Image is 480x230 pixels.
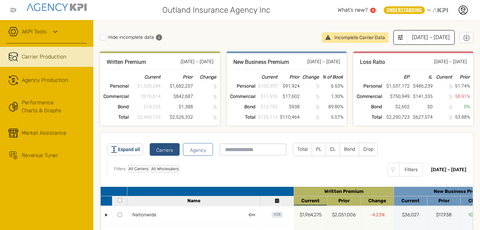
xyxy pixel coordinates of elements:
[161,112,193,122] td: Please Wait...
[27,3,87,11] img: agencykpi-logo-550x69-2d9e3fa8.png
[230,81,255,91] th: Personal
[410,91,433,102] td: Please Wait...
[129,91,161,102] td: Carrier data is incomplete for the selected timeframe.
[319,81,343,91] td: Please Wait...
[193,91,217,102] td: Carrier data is incomplete for the selected timeframe.
[410,112,433,122] td: Please Wait...
[402,211,419,218] div: Please wait...
[357,91,382,102] th: Commercial
[433,91,452,102] td: Carrier data is incomplete for the selected timeframe.
[278,73,300,81] th: Prior
[319,103,343,110] div: 89.80%
[357,81,382,91] th: Personal
[300,73,319,81] th: Current Period Gains over the Prior Year Period
[162,4,270,16] span: Outland Insurance Agency Inc
[300,102,319,112] td: Carrier data is incomplete for the selected timeframe.
[278,112,300,122] td: Please Wait...
[193,81,217,91] td: Carrier data is incomplete for the selected timeframe.
[300,211,322,218] div: Please wait...
[332,211,356,218] div: Please wait...
[255,112,278,122] td: Carrier data is incomplete for the selected timeframe.
[278,91,300,102] td: Please Wait...
[452,83,470,90] div: 51.74%
[452,91,470,102] td: Please Wait...
[452,93,470,100] div: 58.91%
[434,58,467,66] div: [DATE] – [DATE]
[293,143,312,156] label: Total
[107,143,143,155] button: Expand all
[132,212,156,218] span: Nationwide
[359,143,377,156] label: Crop
[255,81,278,91] td: Carrier data is incomplete for the selected timeframe.
[319,114,343,121] div: 5.07%
[357,102,382,112] th: Bond
[129,102,161,112] td: Carrier data is incomplete for the selected timeframe.
[319,73,343,81] th: New Business as Part of Total Written Premium
[393,30,455,45] button: [DATE] – [DATE]
[255,73,278,81] th: Current
[410,73,433,81] th: Incurred Losses
[22,28,46,36] a: AKPI Tools
[370,8,376,13] a: 2
[431,166,466,173] div: [DATE] – [DATE]
[433,81,452,91] td: Carrier data is incomplete for the selected timeframe.
[161,102,193,112] td: Please Wait...
[340,143,359,156] label: Bond
[370,211,385,218] div: Please wait...
[452,112,470,122] td: Please Wait...
[193,112,217,122] td: Carrier data is incomplete for the selected timeframe.
[433,73,452,81] th: Current
[382,81,410,91] td: Please Wait...
[233,58,289,66] h3: Reported by Carrier
[129,81,161,91] td: Carrier data is incomplete for the selected timeframe.
[382,91,410,102] td: Please Wait...
[161,91,193,102] td: Please Wait...
[452,81,470,91] td: Please Wait...
[396,198,425,204] div: Current
[230,102,255,112] th: Bond
[410,102,433,112] td: Please Wait...
[271,212,283,218] div: Nationwide last reported in Jul
[357,112,382,122] th: Total
[156,34,162,41] span: Hides missing Carrier data from the selected timeframe.
[338,7,368,13] span: What’s new?
[322,32,388,43] div: Incomplete carrier data in your selected period will lead to unexpected prior values and % change...
[433,112,452,122] td: Carrier data is incomplete for the selected timeframe.
[22,151,58,159] div: Revenue Tuner
[129,198,259,204] div: Name
[312,143,326,156] label: PL
[319,93,343,100] div: 1.30%
[436,211,452,218] div: Please wait...
[372,8,374,12] text: 2
[300,91,319,102] td: Carrier data is incomplete for the selected timeframe.
[300,81,319,91] td: Carrier data is incomplete for the selected timeframe.
[382,112,410,122] td: Please Wait...
[278,102,300,112] td: Please Wait...
[249,212,255,218] div: Key Relationship
[230,112,255,122] th: Total
[129,112,161,122] td: Carrier data is incomplete for the selected timeframe.
[388,163,423,177] button: Filters
[399,163,423,177] div: Filters
[193,73,217,81] th: Current Period Gains over the Prior Year Period
[407,30,455,45] div: [DATE] – [DATE]
[181,58,213,66] div: [DATE] – [DATE]
[104,209,109,221] div: •
[103,91,129,102] th: Commercial
[452,114,470,121] div: 53.88%
[103,102,129,112] th: Bond
[382,73,410,81] th: Earned Premium
[22,76,68,84] div: Agency Production
[161,81,193,91] td: Please Wait...
[319,83,343,90] div: 6.53%
[150,143,180,156] button: Carriers
[114,165,179,172] div: Filters:
[300,112,319,122] td: Carrier data is incomplete for the selected timeframe.
[329,198,359,204] div: Prior
[107,58,146,66] h3: Reported by Carrier
[161,73,193,81] th: Prior
[230,91,255,102] th: Commercial
[360,58,385,66] h3: Reported By Carrier
[319,112,343,122] td: Please Wait...
[319,91,343,102] td: Please Wait...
